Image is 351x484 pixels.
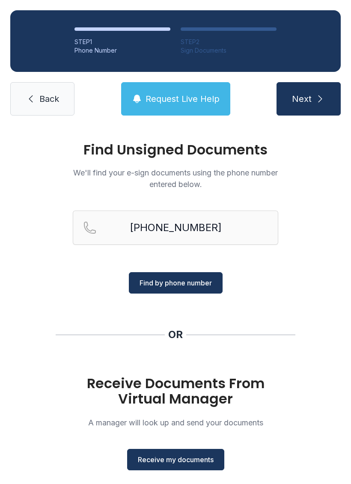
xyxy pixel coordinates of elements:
[140,278,212,288] span: Find by phone number
[74,38,170,46] div: STEP 1
[181,38,277,46] div: STEP 2
[146,93,220,105] span: Request Live Help
[168,328,183,341] div: OR
[73,417,278,428] p: A manager will look up and send your documents
[39,93,59,105] span: Back
[73,376,278,407] h1: Receive Documents From Virtual Manager
[74,46,170,55] div: Phone Number
[73,211,278,245] input: Reservation phone number
[73,143,278,157] h1: Find Unsigned Documents
[292,93,312,105] span: Next
[73,167,278,190] p: We'll find your e-sign documents using the phone number entered below.
[181,46,277,55] div: Sign Documents
[138,454,214,465] span: Receive my documents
